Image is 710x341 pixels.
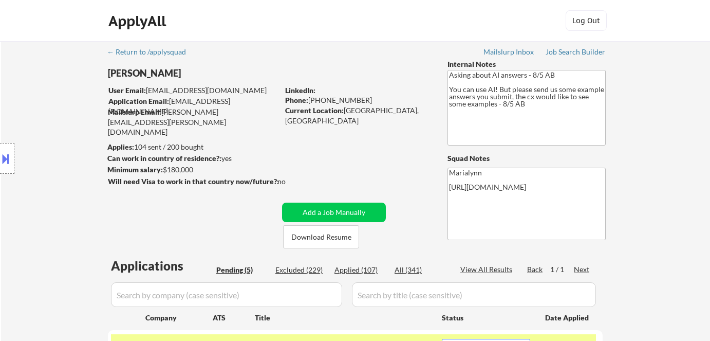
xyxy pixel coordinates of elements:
div: Back [527,264,544,275]
div: Company [145,313,213,323]
div: Pending (5) [216,265,268,275]
div: [PERSON_NAME] [108,67,319,80]
div: Next [574,264,590,275]
input: Search by company (case sensitive) [111,282,342,307]
div: Applications [111,260,213,272]
strong: Will need Visa to work in that country now/future?: [108,177,279,186]
div: Status [442,308,530,327]
strong: Phone: [285,96,308,104]
div: ← Return to /applysquad [107,48,196,56]
div: [PERSON_NAME][EMAIL_ADDRESS][PERSON_NAME][DOMAIN_NAME] [108,107,278,137]
a: Mailslurp Inbox [483,48,535,58]
div: no [277,176,307,187]
div: Mailslurp Inbox [483,48,535,56]
div: Excluded (229) [275,265,327,275]
div: [EMAIL_ADDRESS][DOMAIN_NAME] [108,85,278,96]
div: Title [255,313,432,323]
div: [PHONE_NUMBER] [285,95,431,105]
div: Job Search Builder [546,48,606,56]
div: yes [107,153,275,164]
div: Date Applied [545,313,590,323]
div: Squad Notes [447,153,606,164]
div: [GEOGRAPHIC_DATA], [GEOGRAPHIC_DATA] [285,105,431,125]
div: Applied (107) [334,265,386,275]
div: All (341) [395,265,446,275]
input: Search by title (case sensitive) [352,282,596,307]
button: Download Resume [283,225,359,248]
a: Job Search Builder [546,48,606,58]
div: ApplyAll [108,12,169,30]
strong: LinkedIn: [285,86,315,95]
div: $180,000 [107,165,278,175]
button: Log Out [566,10,607,31]
strong: Current Location: [285,106,344,115]
div: [EMAIL_ADDRESS][DOMAIN_NAME] [108,96,278,116]
div: 104 sent / 200 bought [107,142,278,152]
div: Internal Notes [447,59,606,69]
div: 1 / 1 [550,264,574,275]
div: View All Results [460,264,515,275]
a: ← Return to /applysquad [107,48,196,58]
div: ATS [213,313,255,323]
button: Add a Job Manually [282,203,386,222]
